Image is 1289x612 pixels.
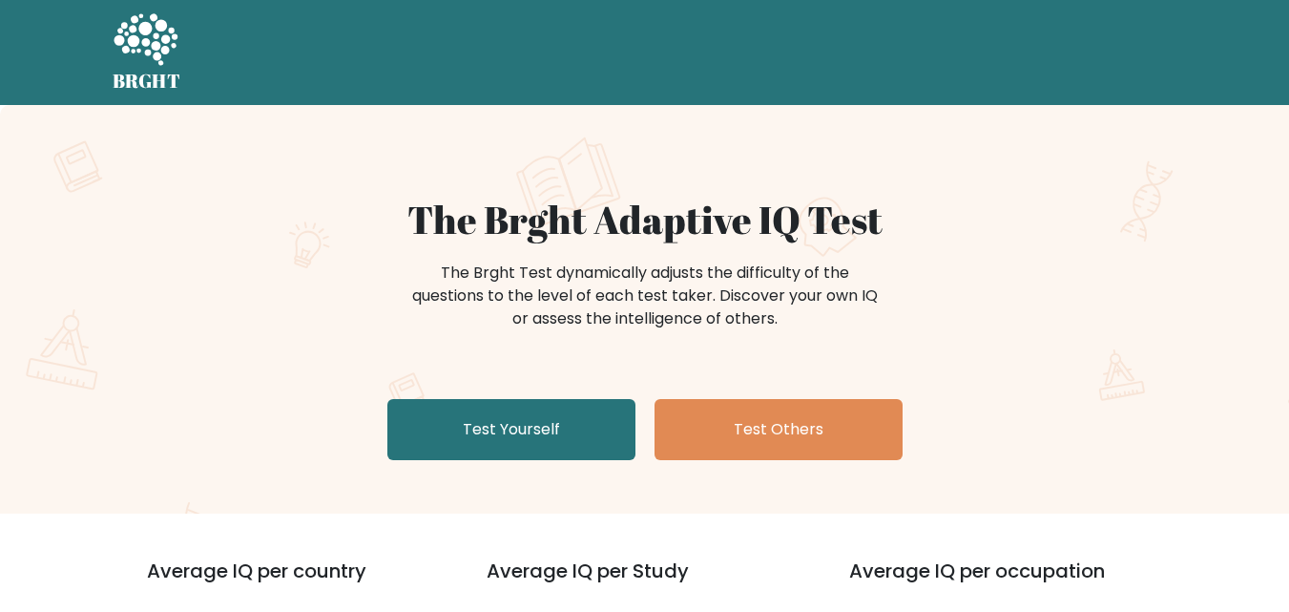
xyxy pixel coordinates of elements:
[849,559,1166,605] h3: Average IQ per occupation
[179,197,1111,243] h1: The Brght Adaptive IQ Test
[487,559,803,605] h3: Average IQ per Study
[113,70,181,93] h5: BRGHT
[406,262,884,330] div: The Brght Test dynamically adjusts the difficulty of the questions to the level of each test take...
[113,8,181,97] a: BRGHT
[147,559,418,605] h3: Average IQ per country
[387,399,635,460] a: Test Yourself
[655,399,903,460] a: Test Others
